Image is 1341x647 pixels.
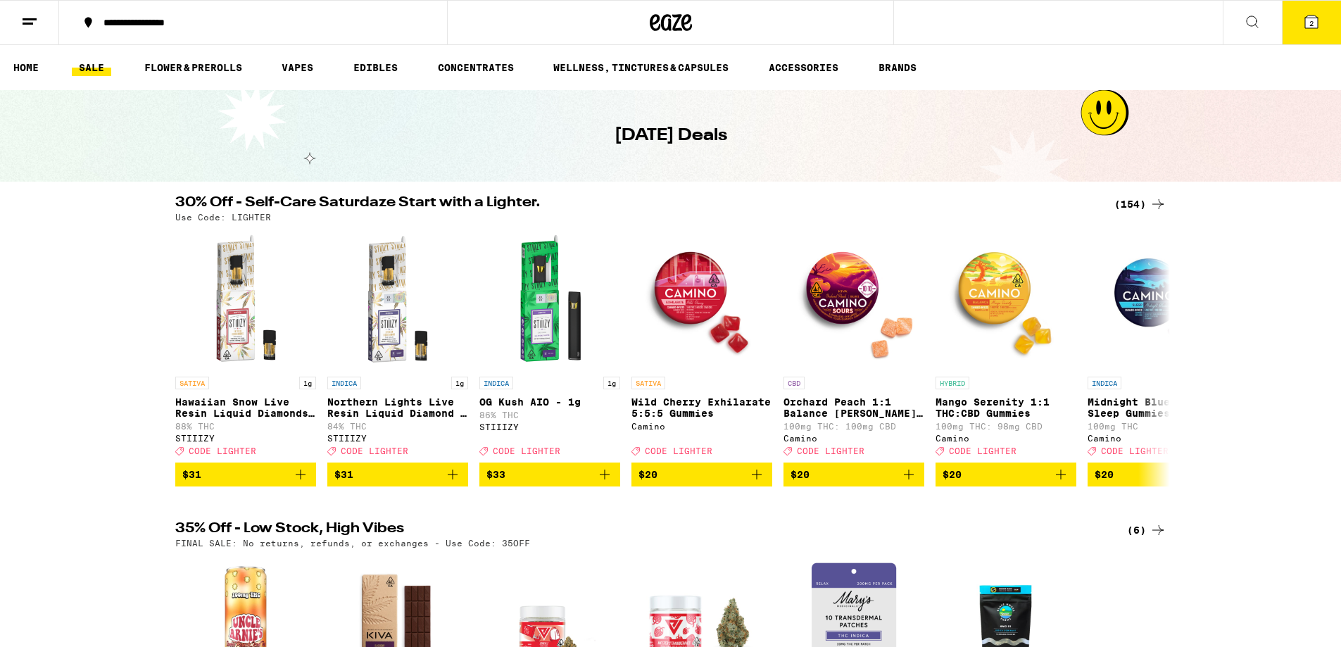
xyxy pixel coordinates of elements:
a: Open page for Mango Serenity 1:1 THC:CBD Gummies from Camino [936,229,1076,463]
div: Camino [783,434,924,443]
a: CONCENTRATES [431,59,521,76]
span: $20 [1095,469,1114,480]
img: Camino - Orchard Peach 1:1 Balance Sours Gummies [783,229,924,370]
a: Open page for Northern Lights Live Resin Liquid Diamond - 1g from STIIIZY [327,229,468,463]
p: Orchard Peach 1:1 Balance [PERSON_NAME] Gummies [783,396,924,419]
p: Wild Cherry Exhilarate 5:5:5 Gummies [631,396,772,419]
a: (6) [1127,522,1166,539]
a: Open page for Hawaiian Snow Live Resin Liquid Diamonds - 1g from STIIIZY [175,229,316,463]
img: STIIIZY - Northern Lights Live Resin Liquid Diamond - 1g [327,229,468,370]
button: Add to bag [327,463,468,486]
button: Add to bag [1088,463,1228,486]
span: $33 [486,469,505,480]
a: Open page for Midnight Blueberry 5:1 Sleep Gummies from Camino [1088,229,1228,463]
p: INDICA [327,377,361,389]
p: Hawaiian Snow Live Resin Liquid Diamonds - 1g [175,396,316,419]
button: Add to bag [479,463,620,486]
span: CODE LIGHTER [341,446,408,456]
p: 86% THC [479,410,620,420]
a: SALE [72,59,111,76]
p: Use Code: LIGHTER [175,213,271,222]
p: CBD [783,377,805,389]
img: STIIIZY - OG Kush AIO - 1g [479,229,620,370]
h2: 30% Off - Self-Care Saturdaze Start with a Lighter. [175,196,1097,213]
div: STIIIZY [175,434,316,443]
button: Add to bag [936,463,1076,486]
p: 1g [603,377,620,389]
button: Add to bag [631,463,772,486]
p: SATIVA [175,377,209,389]
p: HYBRID [936,377,969,389]
h1: [DATE] Deals [615,124,727,148]
span: CODE LIGHTER [949,446,1016,456]
span: 2 [1309,19,1314,27]
p: 1g [299,377,316,389]
a: FLOWER & PREROLLS [137,59,249,76]
a: Open page for OG Kush AIO - 1g from STIIIZY [479,229,620,463]
p: 100mg THC: 98mg CBD [936,422,1076,431]
img: Camino - Midnight Blueberry 5:1 Sleep Gummies [1088,229,1228,370]
a: (154) [1114,196,1166,213]
div: Camino [1088,434,1228,443]
span: CODE LIGHTER [189,446,256,456]
a: WELLNESS, TINCTURES & CAPSULES [546,59,736,76]
a: EDIBLES [346,59,405,76]
div: STIIIZY [479,422,620,432]
a: ACCESSORIES [762,59,845,76]
span: CODE LIGHTER [493,446,560,456]
a: HOME [6,59,46,76]
button: Add to bag [175,463,316,486]
button: Add to bag [783,463,924,486]
p: OG Kush AIO - 1g [479,396,620,408]
img: STIIIZY - Hawaiian Snow Live Resin Liquid Diamonds - 1g [175,229,316,370]
p: 88% THC [175,422,316,431]
span: $31 [182,469,201,480]
p: SATIVA [631,377,665,389]
span: $20 [791,469,810,480]
p: 84% THC [327,422,468,431]
img: Camino - Wild Cherry Exhilarate 5:5:5 Gummies [631,229,772,370]
iframe: Opens a widget where you can find more information [1251,605,1327,640]
p: 100mg THC: 100mg CBD [783,422,924,431]
span: $20 [638,469,657,480]
p: Midnight Blueberry 5:1 Sleep Gummies [1088,396,1228,419]
p: INDICA [1088,377,1121,389]
img: Camino - Mango Serenity 1:1 THC:CBD Gummies [936,229,1076,370]
h2: 35% Off - Low Stock, High Vibes [175,522,1097,539]
span: $20 [943,469,962,480]
div: Camino [631,422,772,431]
p: INDICA [479,377,513,389]
p: Mango Serenity 1:1 THC:CBD Gummies [936,396,1076,419]
span: CODE LIGHTER [1101,446,1169,456]
p: 100mg THC [1088,422,1228,431]
a: Open page for Orchard Peach 1:1 Balance Sours Gummies from Camino [783,229,924,463]
span: CODE LIGHTER [797,446,864,456]
div: STIIIZY [327,434,468,443]
span: $31 [334,469,353,480]
span: CODE LIGHTER [645,446,712,456]
p: 1g [451,377,468,389]
a: VAPES [275,59,320,76]
a: Open page for Wild Cherry Exhilarate 5:5:5 Gummies from Camino [631,229,772,463]
p: FINAL SALE: No returns, refunds, or exchanges - Use Code: 35OFF [175,539,530,548]
p: Northern Lights Live Resin Liquid Diamond - 1g [327,396,468,419]
div: Camino [936,434,1076,443]
button: 2 [1282,1,1341,44]
button: BRANDS [871,59,924,76]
